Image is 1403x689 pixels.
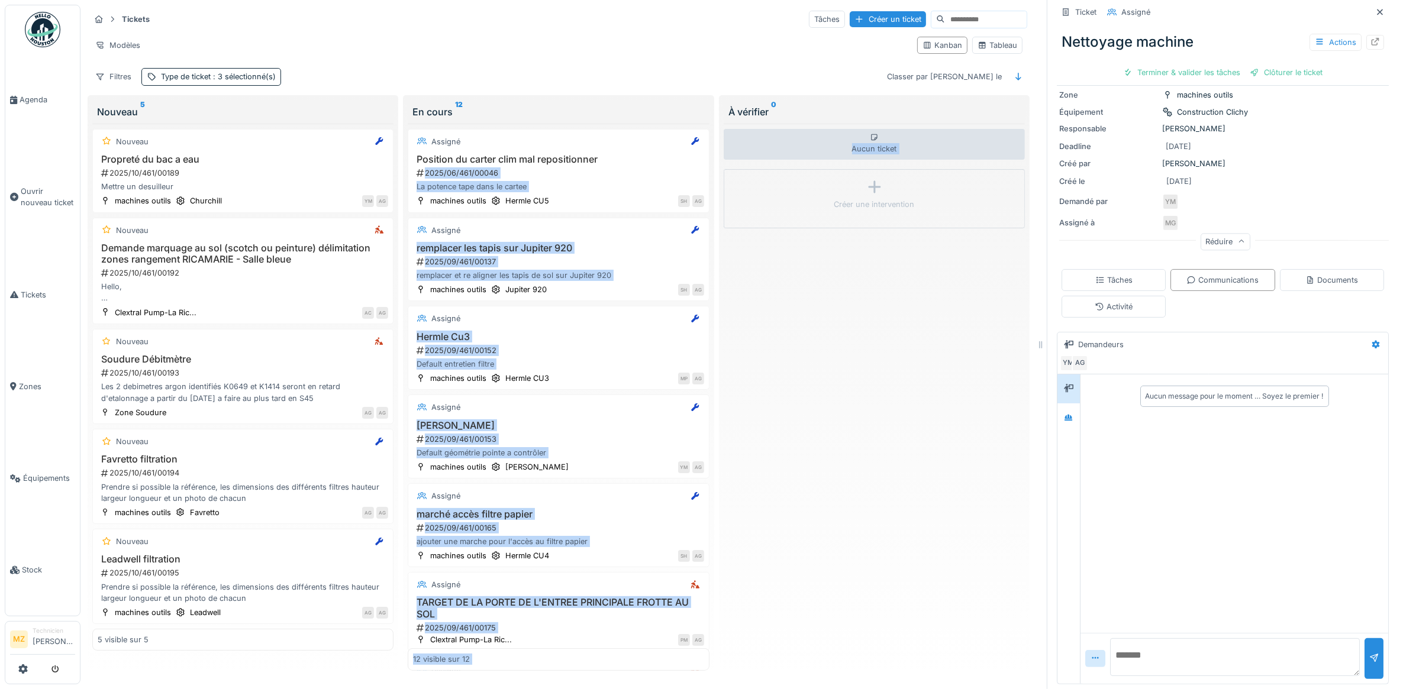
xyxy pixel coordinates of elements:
[430,461,486,473] div: machines outils
[98,354,388,365] h3: Soudure Débitmètre
[21,186,75,208] span: Ouvrir nouveau ticket
[21,289,75,300] span: Tickets
[98,554,388,565] h3: Leadwell filtration
[809,11,845,28] div: Tâches
[1245,64,1327,80] div: Clôturer le ticket
[211,72,276,81] span: : 3 sélectionné(s)
[362,307,374,319] div: AC
[431,313,460,324] div: Assigné
[5,341,80,432] a: Zones
[1095,301,1133,312] div: Activité
[1072,355,1088,371] div: AG
[23,473,75,484] span: Équipements
[376,607,388,619] div: AG
[678,461,690,473] div: YM
[692,461,704,473] div: AG
[413,597,704,619] h3: TARGET DE LA PORTE DE L'ENTREE PRINCIPALE FROTTE AU SOL
[98,181,388,192] div: Mettre un desuilleur
[431,490,460,502] div: Assigné
[1146,391,1324,402] div: Aucun message pour le moment … Soyez le premier !
[98,634,149,645] div: 5 visible sur 5
[678,550,690,562] div: SH
[115,607,171,618] div: machines outils
[692,373,704,384] div: AG
[431,579,460,590] div: Assigné
[505,550,549,561] div: Hermle CU4
[412,105,704,119] div: En cours
[678,195,690,207] div: SH
[90,37,146,54] div: Modèles
[505,373,549,384] div: Hermle CU3
[413,331,704,342] h3: Hermle Cu3
[1059,158,1386,169] div: [PERSON_NAME]
[25,12,60,47] img: Badge_color-CXgf-gQk.svg
[5,432,80,524] a: Équipements
[97,105,389,119] div: Nouveau
[116,536,149,547] div: Nouveau
[20,94,75,105] span: Agenda
[376,407,388,419] div: AG
[678,634,690,646] div: PM
[692,634,704,646] div: AG
[98,154,388,165] h3: Propreté du bac a eau
[505,284,547,295] div: Jupiter 920
[724,129,1025,160] div: Aucun ticket
[5,249,80,341] a: Tickets
[190,195,222,206] div: Churchill
[1166,141,1191,152] div: [DATE]
[415,622,704,633] div: 2025/09/461/00175
[431,136,460,147] div: Assigné
[771,105,776,119] sup: 0
[1162,215,1179,231] div: MG
[362,195,374,207] div: YM
[1078,339,1124,350] div: Demandeurs
[882,68,1007,85] div: Classer par [PERSON_NAME] le
[505,195,549,206] div: Hermle CU5
[10,626,75,655] a: MZ Technicien[PERSON_NAME]
[413,447,704,458] div: Default géométrie pointe a contrôler
[692,284,704,296] div: AG
[413,270,704,281] div: remplacer et re aligner les tapis de sol sur Jupiter 920
[850,11,926,27] div: Créer un ticket
[140,105,145,119] sup: 5
[115,507,171,518] div: machines outils
[1059,123,1386,134] div: [PERSON_NAME]
[376,307,388,319] div: AG
[1059,158,1157,169] div: Créé par
[1057,27,1389,57] div: Nettoyage machine
[161,71,276,82] div: Type de ticket
[19,381,75,392] span: Zones
[117,14,154,25] strong: Tickets
[1059,141,1157,152] div: Deadline
[1059,176,1157,187] div: Créé le
[1177,89,1233,101] div: machines outils
[505,461,569,473] div: [PERSON_NAME]
[362,407,374,419] div: AG
[455,105,463,119] sup: 12
[678,284,690,296] div: SH
[98,381,388,403] div: Les 2 debimetres argon identifiés K0649 et K1414 seront en retard d'etalonnage a partir du [DATE]...
[1201,233,1250,250] div: Réduire
[1186,274,1259,286] div: Communications
[678,373,690,384] div: MP
[692,195,704,207] div: AG
[100,367,388,379] div: 2025/10/461/00193
[100,167,388,179] div: 2025/10/461/00189
[116,136,149,147] div: Nouveau
[376,195,388,207] div: AG
[22,564,75,575] span: Stock
[190,607,221,618] div: Leadwell
[116,436,149,447] div: Nouveau
[415,167,704,179] div: 2025/06/461/00046
[413,358,704,370] div: Default entretien filtre
[362,607,374,619] div: AG
[430,284,486,295] div: machines outils
[1059,89,1157,101] div: Zone
[1310,34,1362,51] div: Actions
[116,336,149,347] div: Nouveau
[98,454,388,465] h3: Favretto filtration
[98,281,388,303] div: Hello, suite au tour terrain, il faudrait délimiter les zones de rangement de la femme de ménage,...
[90,68,137,85] div: Filtres
[430,195,486,206] div: machines outils
[1177,106,1248,118] div: Construction Clichy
